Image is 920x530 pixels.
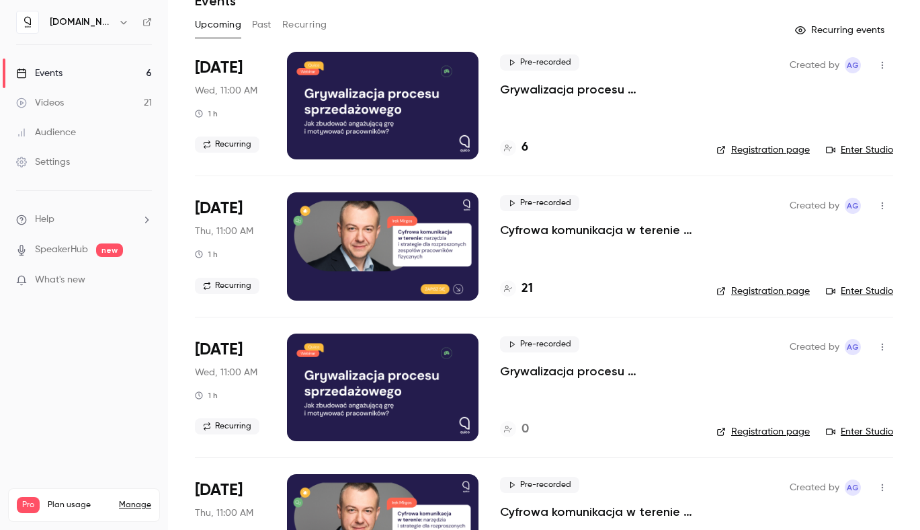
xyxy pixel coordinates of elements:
span: [DATE] [195,57,243,79]
span: Aleksandra Grabarska [845,198,861,214]
span: [DATE] [195,339,243,361]
a: Registration page [716,425,810,439]
span: Thu, 11:00 AM [195,225,253,238]
img: quico.io [17,11,38,33]
div: Settings [16,155,70,169]
span: Recurring [195,137,259,153]
span: Created by [790,198,839,214]
span: What's new [35,273,85,287]
span: Created by [790,339,839,355]
a: 0 [500,420,529,439]
span: Aleksandra Grabarska [845,339,861,355]
span: Help [35,213,54,227]
div: Oct 9 Thu, 11:00 AM (Europe/Warsaw) [195,192,265,300]
button: Recurring [282,14,327,36]
a: Registration page [716,143,810,157]
a: Registration page [716,285,810,298]
span: Aleksandra Grabarska [845,57,861,73]
span: Pre-recorded [500,195,579,211]
a: 21 [500,280,533,298]
span: AG [847,57,859,73]
div: Oct 15 Wed, 11:00 AM (Europe/Warsaw) [195,334,265,441]
h6: [DOMAIN_NAME] [50,15,113,29]
span: [DATE] [195,198,243,219]
div: Audience [16,126,76,139]
a: Grywalizacja procesu sprzedażowego. Jak zbudować angażującą grę i motywować pracowników? [500,363,695,379]
a: Cyfrowa komunikacja w terenie - narzędzia i strategie dla rozproszonych zespołów pracowników fizy... [500,222,695,238]
div: Events [16,67,62,80]
div: Oct 8 Wed, 11:00 AM (Europe/Warsaw) [195,52,265,159]
button: Upcoming [195,14,241,36]
a: Enter Studio [826,285,893,298]
li: help-dropdown-opener [16,213,152,227]
span: Thu, 11:00 AM [195,506,253,520]
span: Pre-recorded [500,54,579,71]
button: Past [252,14,271,36]
h4: 6 [521,139,528,157]
span: new [96,243,123,257]
span: Wed, 11:00 AM [195,366,257,379]
a: Manage [119,500,151,510]
span: AG [847,480,859,496]
span: [DATE] [195,480,243,501]
a: Cyfrowa komunikacja w terenie - narzędzia i strategie dla rozproszonych zespołów pracowników fizy... [500,504,695,520]
span: AG [847,198,859,214]
div: 1 h [195,249,218,260]
span: Recurring [195,278,259,294]
a: 6 [500,139,528,157]
a: Grywalizacja procesu sprzedażowego. Jak zbudować angażującą grę i motywować pracowników? [500,81,695,98]
span: AG [847,339,859,355]
div: 1 h [195,108,218,119]
a: Enter Studio [826,143,893,157]
span: Pre-recorded [500,336,579,352]
span: Recurring [195,418,259,434]
span: Aleksandra Grabarska [845,480,861,496]
span: Created by [790,57,839,73]
h4: 0 [521,420,529,439]
span: Created by [790,480,839,496]
div: Videos [16,96,64,110]
a: SpeakerHub [35,243,88,257]
span: Pre-recorded [500,477,579,493]
div: 1 h [195,390,218,401]
h4: 21 [521,280,533,298]
span: Plan usage [48,500,111,510]
a: Enter Studio [826,425,893,439]
button: Recurring events [789,20,893,41]
span: Wed, 11:00 AM [195,84,257,98]
span: Pro [17,497,40,513]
